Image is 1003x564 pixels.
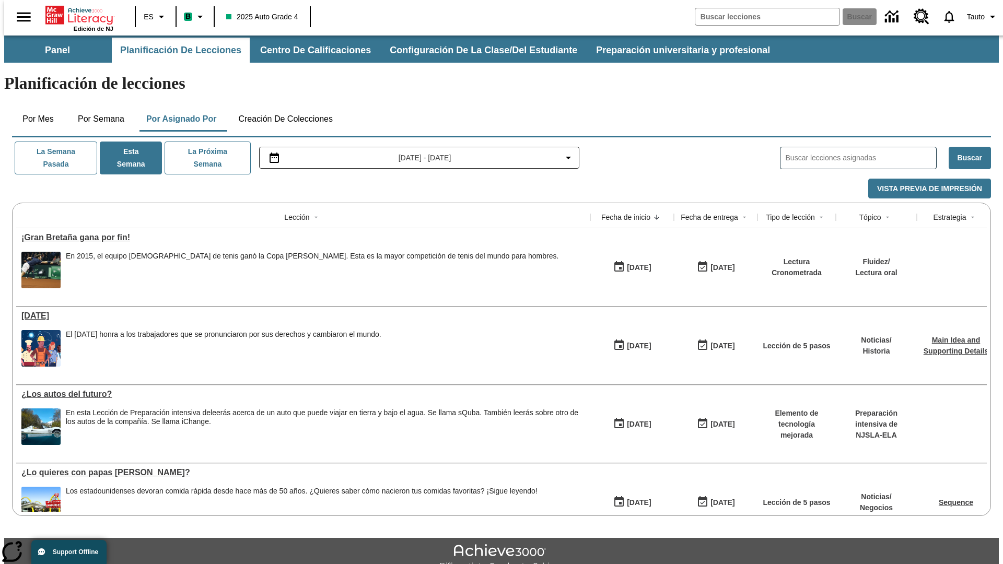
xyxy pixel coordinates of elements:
button: Creación de colecciones [230,107,341,132]
button: Lenguaje: ES, Selecciona un idioma [139,7,172,26]
h1: Planificación de lecciones [4,74,999,93]
a: Main Idea and Supporting Details [924,336,988,355]
div: Fecha de entrega [681,212,738,222]
span: Tauto [967,11,985,22]
div: [DATE] [627,339,651,352]
div: [DATE] [710,339,734,352]
button: 09/07/25: Último día en que podrá accederse la lección [693,336,738,356]
button: Por asignado por [138,107,225,132]
img: Un automóvil de alta tecnología flotando en el agua. [21,408,61,445]
a: Sequence [939,498,973,507]
a: ¡Gran Bretaña gana por fin!, Lecciones [21,233,585,242]
button: Sort [966,211,979,224]
div: Portada [45,4,113,32]
a: Portada [45,5,113,26]
div: [DATE] [710,418,734,431]
div: Tipo de lección [766,212,815,222]
span: B [185,10,191,23]
a: ¿Los autos del futuro? , Lecciones [21,390,585,399]
a: Centro de recursos, Se abrirá en una pestaña nueva. [907,3,936,31]
input: Buscar campo [695,8,839,25]
div: Subbarra de navegación [4,36,999,63]
div: Estrategia [933,212,966,222]
div: En esta Lección de Preparación intensiva de [66,408,585,426]
button: Esta semana [100,142,162,174]
div: [DATE] [710,496,734,509]
button: Sort [310,211,322,224]
div: Tópico [859,212,881,222]
div: En esta Lección de Preparación intensiva de leerás acerca de un auto que puede viajar en tierra y... [66,408,585,445]
a: Centro de información [879,3,907,31]
img: Uno de los primeros locales de McDonald's, con el icónico letrero rojo y los arcos amarillos. [21,487,61,523]
p: Noticias / [860,491,893,502]
div: Lección [284,212,309,222]
span: [DATE] - [DATE] [399,152,451,163]
button: Centro de calificaciones [252,38,379,63]
div: Día del Trabajo [21,311,585,321]
a: Día del Trabajo, Lecciones [21,311,585,321]
p: Lectura Cronometrada [763,256,831,278]
button: Perfil/Configuración [963,7,1003,26]
button: Support Offline [31,540,107,564]
p: Fluidez / [855,256,897,267]
button: 07/14/25: Primer día en que estuvo disponible la lección [610,492,655,512]
button: Por mes [12,107,64,132]
p: Lección de 5 pasos [763,340,830,351]
div: [DATE] [627,496,651,509]
button: 06/30/26: Último día en que podrá accederse la lección [693,414,738,434]
button: Panel [5,38,110,63]
button: 09/07/25: Último día en que podrá accederse la lección [693,257,738,277]
button: Sort [650,211,663,224]
button: Buscar [949,147,991,169]
a: ¿Lo quieres con papas fritas?, Lecciones [21,468,585,477]
div: [DATE] [710,261,734,274]
div: El [DATE] honra a los trabajadores que se pronunciaron por sus derechos y cambiaron el mundo. [66,330,381,339]
svg: Collapse Date Range Filter [562,151,575,164]
testabrev: leerás acerca de un auto que puede viajar en tierra y bajo el agua. Se llama sQuba. También leerá... [66,408,578,426]
p: Noticias / [861,335,891,346]
button: Por semana [69,107,133,132]
span: Edición de NJ [74,26,113,32]
button: 07/20/26: Último día en que podrá accederse la lección [693,492,738,512]
div: En 2015, el equipo [DEMOGRAPHIC_DATA] de tenis ganó la Copa [PERSON_NAME]. Esta es la mayor compe... [66,252,558,261]
div: ¿Los autos del futuro? [21,390,585,399]
div: [DATE] [627,418,651,431]
img: una pancarta con fondo azul muestra la ilustración de una fila de diferentes hombres y mujeres co... [21,330,61,367]
button: Vista previa de impresión [868,179,991,199]
button: Planificación de lecciones [112,38,250,63]
button: Preparación universitaria y profesional [588,38,778,63]
div: Los estadounidenses devoran comida rápida desde hace más de 50 años. ¿Quieres saber cómo nacieron... [66,487,538,496]
img: Tenista británico Andy Murray extendiendo todo su cuerpo para alcanzar una pelota durante un part... [21,252,61,288]
span: 2025 Auto Grade 4 [226,11,298,22]
button: 09/01/25: Primer día en que estuvo disponible la lección [610,257,655,277]
button: Sort [881,211,894,224]
div: Fecha de inicio [601,212,650,222]
button: Boost El color de la clase es verde menta. Cambiar el color de la clase. [180,7,211,26]
button: La próxima semana [165,142,250,174]
button: Sort [815,211,827,224]
span: Support Offline [53,548,98,556]
a: Notificaciones [936,3,963,30]
button: 07/23/25: Primer día en que estuvo disponible la lección [610,414,655,434]
button: La semana pasada [15,142,97,174]
span: ES [144,11,154,22]
button: Seleccione el intervalo de fechas opción del menú [264,151,575,164]
div: Los estadounidenses devoran comida rápida desde hace más de 50 años. ¿Quieres saber cómo nacieron... [66,487,538,523]
input: Buscar lecciones asignadas [786,150,936,166]
div: El Día del Trabajo honra a los trabajadores que se pronunciaron por sus derechos y cambiaron el m... [66,330,381,367]
p: Elemento de tecnología mejorada [763,408,831,441]
p: Historia [861,346,891,357]
div: ¿Lo quieres con papas fritas? [21,468,585,477]
div: En 2015, el equipo británico de tenis ganó la Copa Davis. Esta es la mayor competición de tenis d... [66,252,558,288]
button: Configuración de la clase/del estudiante [381,38,586,63]
p: Negocios [860,502,893,513]
div: ¡Gran Bretaña gana por fin! [21,233,585,242]
button: 09/01/25: Primer día en que estuvo disponible la lección [610,336,655,356]
p: Lectura oral [855,267,897,278]
div: Subbarra de navegación [4,38,779,63]
button: Abrir el menú lateral [8,2,39,32]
